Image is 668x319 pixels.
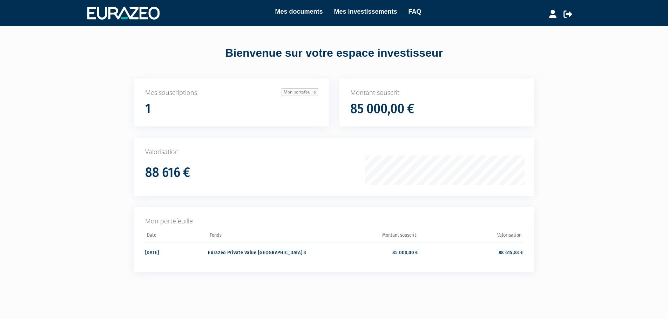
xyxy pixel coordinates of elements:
[275,7,323,16] a: Mes documents
[282,88,318,96] a: Mon portefeuille
[145,147,523,157] p: Valorisation
[145,230,208,243] th: Date
[145,243,208,261] td: [DATE]
[418,243,523,261] td: 88 615,83 €
[418,230,523,243] th: Valorisation
[87,7,160,19] img: 1732889491-logotype_eurazeo_blanc_rvb.png
[350,102,414,116] h1: 85 000,00 €
[208,230,313,243] th: Fonds
[350,88,523,97] p: Montant souscrit
[208,243,313,261] td: Eurazeo Private Value [GEOGRAPHIC_DATA] 3
[145,102,151,116] h1: 1
[119,45,550,61] div: Bienvenue sur votre espace investisseur
[145,88,318,97] p: Mes souscriptions
[313,230,418,243] th: Montant souscrit
[145,165,190,180] h1: 88 616 €
[334,7,397,16] a: Mes investissements
[313,243,418,261] td: 85 000,00 €
[145,217,523,226] p: Mon portefeuille
[409,7,421,16] a: FAQ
